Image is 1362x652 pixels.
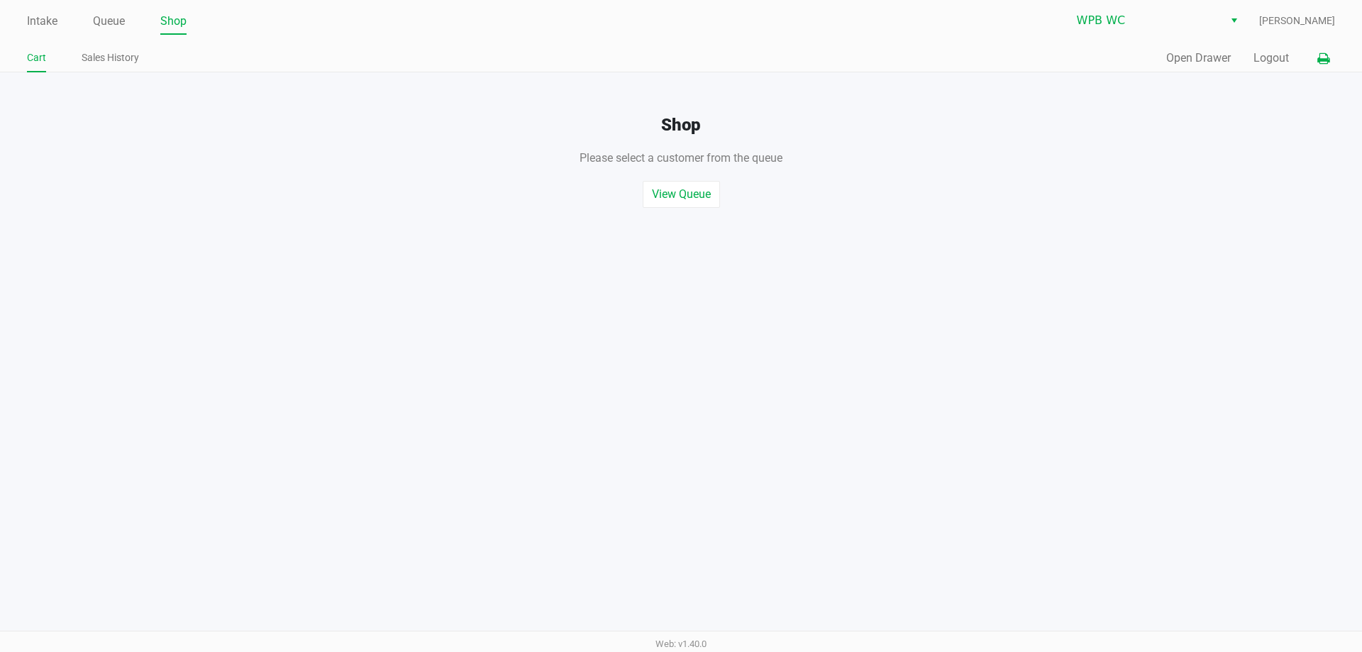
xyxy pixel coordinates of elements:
[27,11,57,31] a: Intake
[1224,8,1244,33] button: Select
[27,49,46,67] a: Cart
[82,49,139,67] a: Sales History
[1077,12,1215,29] span: WPB WC
[1253,50,1289,67] button: Logout
[93,11,125,31] a: Queue
[160,11,187,31] a: Shop
[1166,50,1231,67] button: Open Drawer
[655,639,707,649] span: Web: v1.40.0
[1259,13,1335,28] span: [PERSON_NAME]
[643,181,720,208] button: View Queue
[580,151,782,165] span: Please select a customer from the queue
